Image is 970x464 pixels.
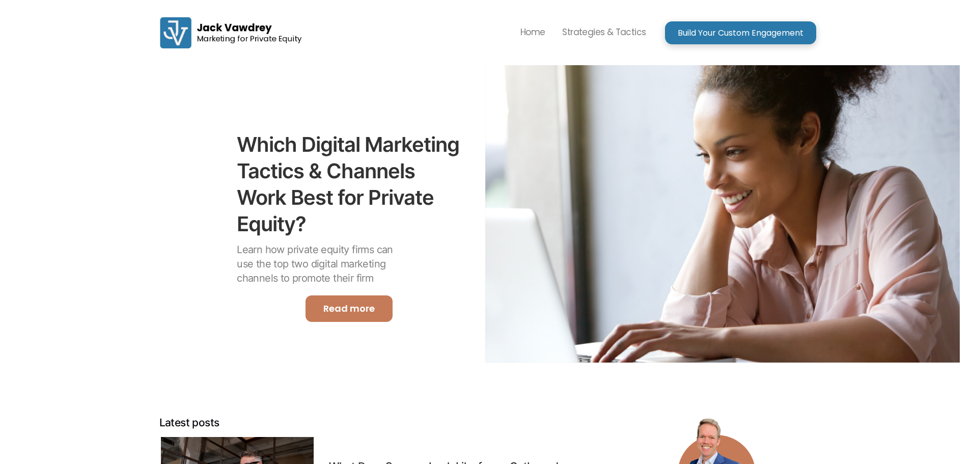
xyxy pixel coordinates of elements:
[237,242,407,285] p: Learn how private equity firms can use the top two digital marketing channels to promote their firm
[159,416,604,429] h5: Latest posts
[562,24,646,40] p: Strategies & Tactics
[306,295,393,322] a: Read more
[520,24,545,40] p: Home
[154,10,307,55] a: home
[512,16,554,50] a: Home
[553,16,654,50] a: Strategies & Tactics
[665,21,816,44] a: Build Your Custom Engagement
[237,131,461,237] a: Which Digital Marketing Tactics & Channels Work Best for Private Equity?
